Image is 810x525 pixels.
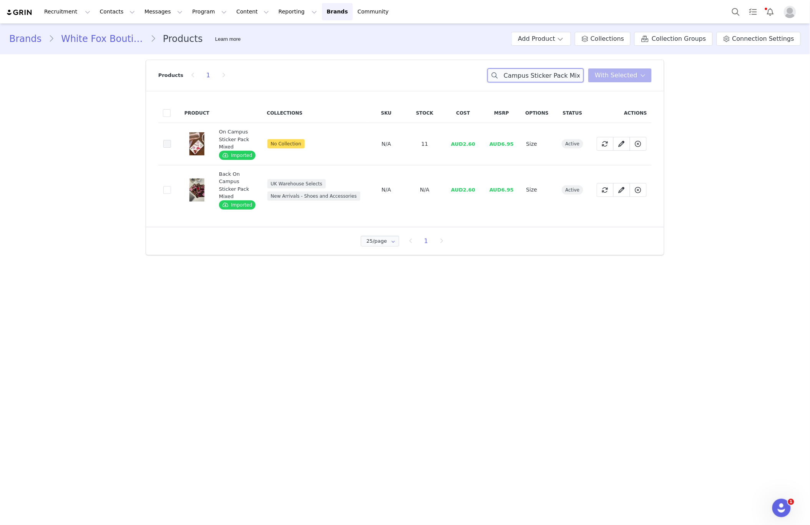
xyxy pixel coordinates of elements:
[772,499,791,517] iframe: Intercom live chat
[526,140,548,148] div: Size
[40,3,95,20] button: Recruitment
[451,141,475,147] span: AUD2.60
[267,139,305,148] span: No Collection
[54,32,150,46] a: White Fox Boutique AUS
[562,139,583,148] span: active
[140,3,187,20] button: Messages
[189,178,204,202] img: BACK_TO_CAMPUS_STICKER_PACK_23.07.24_05.jpg
[189,132,204,155] img: white-fox-on-campus-sticker-pack-mixed-16.7.25-6.jpg
[420,236,432,247] li: 1
[420,187,430,193] span: N/A
[262,103,367,123] th: Collections
[762,3,779,20] button: Notifications
[232,3,274,20] button: Content
[784,6,796,18] img: placeholder-profile.jpg
[361,236,399,247] input: Select
[451,187,475,193] span: AUD2.60
[158,72,183,79] p: Products
[732,34,794,43] span: Connection Settings
[202,70,214,81] li: 1
[267,192,360,201] span: New Arrivals - Shoes and Accessories
[405,103,444,123] th: Stock
[553,103,592,123] th: Status
[9,32,48,46] a: Brands
[727,3,744,20] button: Search
[219,128,254,151] div: On Campus Sticker Pack Mixed
[6,9,33,16] img: grin logo
[367,103,405,123] th: SKU
[634,32,712,46] a: Collection Groups
[595,71,637,80] span: With Selected
[592,103,652,123] th: Actions
[788,499,794,505] span: 1
[219,151,256,160] span: Imported
[322,3,352,20] a: Brands
[591,34,624,43] span: Collections
[526,186,548,194] div: Size
[188,3,231,20] button: Program
[219,200,256,210] span: Imported
[422,141,428,147] span: 11
[575,32,631,46] a: Collections
[490,187,514,193] span: AUD6.95
[382,141,391,147] span: N/A
[180,103,214,123] th: Product
[219,170,254,200] div: Back On Campus Sticker Pack Mixed
[511,32,571,46] button: Add Product
[353,3,397,20] a: Community
[274,3,322,20] button: Reporting
[717,32,801,46] a: Connection Settings
[214,35,242,43] div: Tooltip anchor
[521,103,553,123] th: Options
[444,103,482,123] th: Cost
[652,34,706,43] span: Collection Groups
[779,6,804,18] button: Profile
[488,68,584,82] input: Search products
[267,179,326,188] span: UK Warehouse Selects
[490,141,514,147] span: AUD6.95
[588,68,652,82] button: With Selected
[382,187,391,193] span: N/A
[95,3,139,20] button: Contacts
[745,3,762,20] a: Tasks
[562,185,583,195] span: active
[482,103,521,123] th: MSRP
